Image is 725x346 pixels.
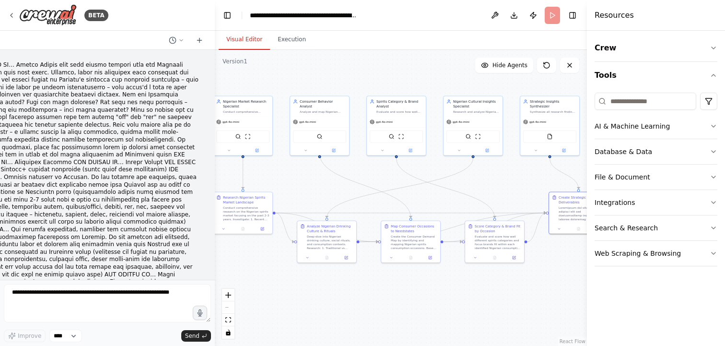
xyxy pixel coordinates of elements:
div: Map Consumer Occasions to Needstates [391,224,437,234]
g: Edge from 5c62306e-f720-492d-8dea-8500a6636bf5 to c9993a0b-6288-4a6d-b05e-f0c983ae69a3 [325,158,476,218]
g: Edge from 59a6a2d3-c91f-40b8-aabb-e8a9ffc3e177 to b2eddbda-28be-468b-89f3-6cd80bed49d9 [317,154,413,218]
g: Edge from c9993a0b-6288-4a6d-b05e-f0c983ae69a3 to e77399d7-f504-4856-96d7-e6ce0d02e29c [360,211,546,244]
img: SerperDevTool [389,134,395,140]
div: Create Strategic Insights DeliverablesLoremipsum dol sitametc adipisci elit sed doeiusmodtemp inc... [549,192,608,235]
button: Send [181,330,211,342]
g: Edge from 616c30eb-c0d5-4708-b4e7-d347c764e5f1 to c9993a0b-6288-4a6d-b05e-f0c983ae69a3 [276,211,294,244]
div: Consumer Behavior AnalystAnalyze and map Nigerian spirits consumption occasions to needstates and... [290,96,350,156]
div: Strategic Insights Synthesizer [530,99,576,109]
button: Visual Editor [219,30,270,50]
h4: Resources [595,10,634,21]
div: Evaluate and score how well different spirits categories (vodka, cognac/[PERSON_NAME], whisky, gi... [376,110,423,114]
button: No output available [484,255,504,261]
button: toggle interactivity [222,326,234,339]
img: SerperDevTool [317,134,323,140]
div: Nigerian Market Research SpecialistConduct comprehensive research on Nigerian spirits consumption... [213,96,273,156]
span: gpt-4o-mini [453,120,469,124]
button: Crew [595,35,717,61]
img: ScrapeWebsiteTool [245,134,251,140]
span: gpt-4o-mini [376,120,393,124]
button: File & Document [595,165,717,190]
button: No output available [568,226,588,232]
div: Score Category & Brand Fit by Occasion [475,224,521,234]
img: SerperDevTool [466,134,471,140]
img: Logo [19,4,77,26]
span: gpt-4o-mini [222,120,239,124]
button: AI & Machine Learning [595,114,717,139]
div: React Flow controls [222,289,234,339]
div: Analyze Nigerian Drinking Culture & Rituals [307,224,353,234]
div: Version 1 [222,58,247,65]
button: Start a new chat [192,35,207,46]
div: Research Nigerian Spirits Market Landscape [223,195,269,205]
img: ScrapeWebsiteTool [398,134,404,140]
g: Edge from 6226ae59-69cf-4da9-bb7c-23d77c152a97 to e77399d7-f504-4856-96d7-e6ce0d02e29c [527,211,546,244]
button: zoom in [222,289,234,301]
g: Edge from b2eddbda-28be-468b-89f3-6cd80bed49d9 to e77399d7-f504-4856-96d7-e6ce0d02e29c [444,211,546,244]
button: Tools [595,62,717,89]
div: Nigerian Cultural Insights SpecialistResearch and analyze Nigerian cultural contexts, social ritu... [443,96,503,156]
button: Open in side panel [474,148,501,154]
button: Open in side panel [506,255,522,261]
button: Search & Research [595,215,717,240]
span: Hide Agents [492,61,527,69]
button: Hide Agents [475,58,533,73]
img: SerperDevTool [235,134,241,140]
button: Switch to previous chat [165,35,188,46]
div: Research and analyze Nigerian cultural contexts, social rituals, and lifestyle trends that influe... [453,110,500,114]
button: Open in side panel [550,148,578,154]
div: Analyze Nigerian Drinking Culture & RitualsDeep-dive into Nigerian drinking culture, social ritua... [297,221,357,263]
span: Send [185,332,199,340]
div: Loremipsum dol sitametc adipisci elit sed doeiusmodtemp incididuntut laboree doloremag al Enimad ... [559,206,605,221]
button: No output available [316,255,337,261]
div: Create Strategic Insights Deliverables [559,195,605,205]
g: Edge from 616c30eb-c0d5-4708-b4e7-d347c764e5f1 to e77399d7-f504-4856-96d7-e6ce0d02e29c [276,211,546,215]
nav: breadcrumb [250,11,358,20]
div: Evaluate and score how well different spirits categories and focus brands fit within each identif... [475,235,521,250]
button: Open in side panel [397,148,424,154]
button: Click to speak your automation idea [193,306,207,320]
button: Improve [4,330,46,342]
g: Edge from b482b6d1-fcd5-41ee-a0b6-473a0f8aa58c to 616c30eb-c0d5-4708-b4e7-d347c764e5f1 [241,158,246,190]
div: Strategic Insights SynthesizerSynthesize all research findings into the required deliverables inc... [520,96,580,156]
button: Hide left sidebar [221,9,234,22]
div: Research Nigerian Spirits Market LandscapeConduct comprehensive research on the Nigerian spirits ... [213,192,273,235]
button: Open in side panel [320,148,348,154]
div: Score Category & Brand Fit by OccasionEvaluate and score how well different spirits categories an... [465,221,525,263]
button: fit view [222,314,234,326]
button: Open in side panel [422,255,438,261]
span: gpt-4o-mini [529,120,546,124]
div: Create the Consumer Demand Map by identifying and mapping Nigerian spirits consumption occasions.... [391,235,437,250]
g: Edge from 4ed2597b-bae6-43d0-a877-f6dad1bf37c5 to e77399d7-f504-4856-96d7-e6ce0d02e29c [548,158,581,190]
div: Analyze and map Nigerian spirits consumption occasions to needstates and moments of consumption (... [300,110,346,114]
button: Web Scraping & Browsing [595,241,717,266]
a: React Flow attribution [560,339,585,344]
div: Deep-dive into Nigerian drinking culture, social rituals, and consumption contexts. Research: 1. ... [307,235,353,250]
g: Edge from c9993a0b-6288-4a6d-b05e-f0c983ae69a3 to b2eddbda-28be-468b-89f3-6cd80bed49d9 [360,239,378,244]
button: Open in side panel [338,255,354,261]
button: Database & Data [595,139,717,164]
div: Nigerian Cultural Insights Specialist [453,99,500,109]
g: Edge from a4d2bfce-dbe0-4dfe-873e-96bd717fa4f9 to 6226ae59-69cf-4da9-bb7c-23d77c152a97 [394,158,497,218]
span: gpt-4o-mini [299,120,316,124]
span: Improve [18,332,41,340]
div: Spirits Category & Brand Analyst [376,99,423,109]
button: No output available [233,226,253,232]
div: BETA [84,10,108,21]
div: Conduct comprehensive research on Nigerian spirits consumption patterns, focusing on urban consum... [223,110,269,114]
button: No output available [400,255,421,261]
div: Nigerian Market Research Specialist [223,99,269,109]
div: Map Consumer Occasions to NeedstatesCreate the Consumer Demand Map by identifying and mapping Nig... [381,221,441,263]
div: Synthesize all research findings into the required deliverables including CDM mapping, fit scores... [530,110,576,114]
button: Open in side panel [244,148,271,154]
div: Conduct comprehensive research on the Nigerian spirits market focusing on the past 2-3 years. Inv... [223,206,269,221]
img: ScrapeWebsiteTool [475,134,481,140]
g: Edge from b2eddbda-28be-468b-89f3-6cd80bed49d9 to 6226ae59-69cf-4da9-bb7c-23d77c152a97 [444,239,462,244]
img: FileReadTool [547,134,553,140]
button: Execution [270,30,314,50]
div: Consumer Behavior Analyst [300,99,346,109]
div: Tools [595,89,717,274]
button: Integrations [595,190,717,215]
div: Spirits Category & Brand AnalystEvaluate and score how well different spirits categories (vodka, ... [366,96,426,156]
button: Hide right sidebar [566,9,579,22]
